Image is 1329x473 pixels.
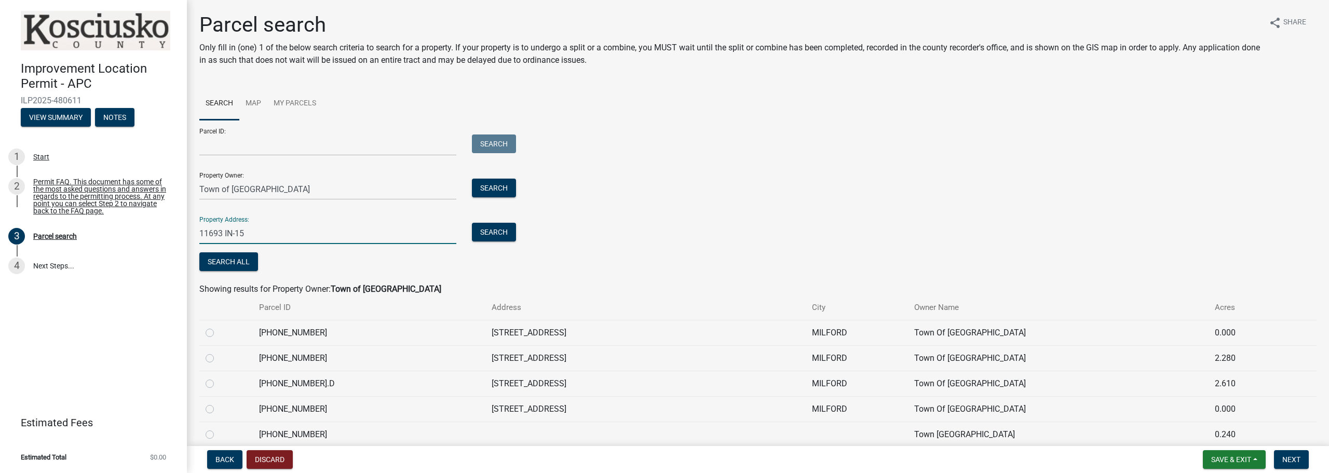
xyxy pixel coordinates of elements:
[908,295,1209,320] th: Owner Name
[485,295,806,320] th: Address
[21,61,179,91] h4: Improvement Location Permit - APC
[33,233,77,240] div: Parcel search
[472,223,516,241] button: Search
[247,450,293,469] button: Discard
[1274,450,1309,469] button: Next
[1260,12,1314,33] button: shareShare
[1209,422,1290,447] td: 0.240
[908,345,1209,371] td: Town Of [GEOGRAPHIC_DATA]
[1209,371,1290,396] td: 2.610
[253,396,485,422] td: [PHONE_NUMBER]
[253,295,485,320] th: Parcel ID
[21,108,91,127] button: View Summary
[253,320,485,345] td: [PHONE_NUMBER]
[1203,450,1266,469] button: Save & Exit
[95,108,134,127] button: Notes
[1283,17,1306,29] span: Share
[806,396,908,422] td: MILFORD
[8,228,25,245] div: 3
[485,396,806,422] td: [STREET_ADDRESS]
[1209,295,1290,320] th: Acres
[1269,17,1281,29] i: share
[908,371,1209,396] td: Town Of [GEOGRAPHIC_DATA]
[267,87,322,120] a: My Parcels
[21,96,166,105] span: ILP2025-480611
[485,320,806,345] td: [STREET_ADDRESS]
[207,450,242,469] button: Back
[21,454,66,461] span: Estimated Total
[485,371,806,396] td: [STREET_ADDRESS]
[908,396,1209,422] td: Town Of [GEOGRAPHIC_DATA]
[472,179,516,197] button: Search
[1209,396,1290,422] td: 0.000
[253,422,485,447] td: [PHONE_NUMBER]
[806,320,908,345] td: MILFORD
[199,87,239,120] a: Search
[485,345,806,371] td: [STREET_ADDRESS]
[199,283,1317,295] div: Showing results for Property Owner:
[472,134,516,153] button: Search
[8,258,25,274] div: 4
[806,295,908,320] th: City
[199,12,1260,37] h1: Parcel search
[331,284,441,294] strong: Town of [GEOGRAPHIC_DATA]
[253,371,485,396] td: [PHONE_NUMBER].D
[21,114,91,122] wm-modal-confirm: Summary
[95,114,134,122] wm-modal-confirm: Notes
[1211,455,1251,464] span: Save & Exit
[21,11,170,50] img: Kosciusko County, Indiana
[253,345,485,371] td: [PHONE_NUMBER]
[8,412,170,433] a: Estimated Fees
[8,148,25,165] div: 1
[239,87,267,120] a: Map
[33,178,170,214] div: Permit FAQ. This document has some of the most asked questions and answers in regards to the perm...
[1282,455,1300,464] span: Next
[150,454,166,461] span: $0.00
[8,178,25,195] div: 2
[908,422,1209,447] td: Town [GEOGRAPHIC_DATA]
[199,252,258,271] button: Search All
[215,455,234,464] span: Back
[33,153,49,160] div: Start
[908,320,1209,345] td: Town Of [GEOGRAPHIC_DATA]
[199,42,1260,66] p: Only fill in (one) 1 of the below search criteria to search for a property. If your property is t...
[806,345,908,371] td: MILFORD
[1209,320,1290,345] td: 0.000
[806,371,908,396] td: MILFORD
[1209,345,1290,371] td: 2.280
